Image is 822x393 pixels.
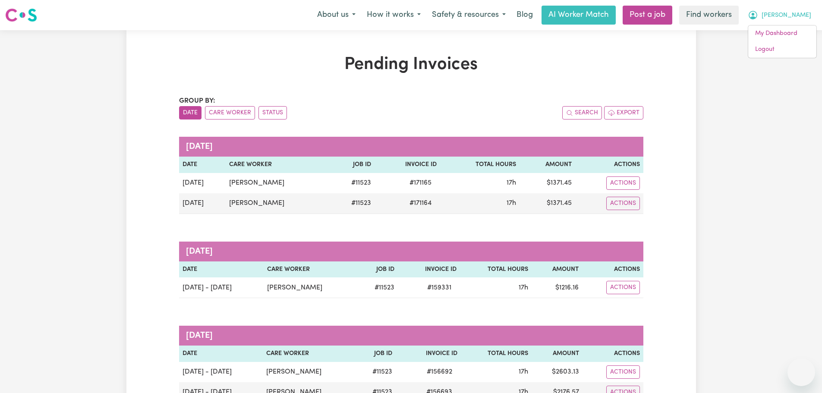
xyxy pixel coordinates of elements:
th: Job ID [356,346,396,362]
td: [DATE] [179,173,226,193]
th: Actions [583,346,643,362]
a: AI Worker Match [542,6,616,25]
td: [PERSON_NAME] [263,362,356,382]
span: # 159331 [422,283,457,293]
td: [DATE] [179,193,226,214]
td: # 11523 [357,277,398,298]
span: # 156692 [422,367,457,377]
a: Post a job [623,6,672,25]
th: Care Worker [264,261,357,278]
caption: [DATE] [179,242,643,261]
img: Careseekers logo [5,7,37,23]
h1: Pending Invoices [179,54,643,75]
th: Care Worker [263,346,356,362]
td: $ 1371.45 [520,193,575,214]
td: $ 2603.13 [532,362,583,382]
caption: [DATE] [179,326,643,346]
td: $ 1371.45 [520,173,575,193]
th: Amount [532,261,582,278]
span: # 171164 [404,198,437,208]
span: Group by: [179,97,215,104]
th: Date [179,261,264,278]
button: sort invoices by date [179,106,202,119]
td: [DATE] - [DATE] [179,277,264,298]
span: # 171165 [404,178,437,188]
button: Actions [606,365,640,379]
span: 17 hours [519,368,528,375]
th: Total Hours [461,346,532,362]
th: Invoice ID [396,346,461,362]
button: My Account [742,6,817,24]
div: My Account [748,25,817,58]
button: About us [312,6,361,24]
button: Export [604,106,643,119]
td: [DATE] - [DATE] [179,362,263,382]
th: Invoice ID [375,157,440,173]
button: sort invoices by paid status [258,106,287,119]
td: [PERSON_NAME] [264,277,357,298]
th: Job ID [330,157,375,173]
a: Find workers [679,6,739,25]
td: # 11523 [330,193,375,214]
button: Search [562,106,602,119]
td: # 11523 [356,362,396,382]
span: 17 hours [507,179,516,186]
th: Date [179,157,226,173]
th: Actions [575,157,643,173]
a: My Dashboard [748,25,816,42]
th: Actions [582,261,643,278]
iframe: Button to launch messaging window [787,358,815,386]
td: # 11523 [330,173,375,193]
button: Actions [606,197,640,210]
a: Logout [748,41,816,58]
span: 17 hours [507,200,516,207]
th: Invoice ID [398,261,460,278]
span: 17 hours [519,284,528,291]
span: [PERSON_NAME] [762,11,811,20]
button: sort invoices by care worker [205,106,255,119]
th: Job ID [357,261,398,278]
th: Amount [532,346,583,362]
button: Actions [606,176,640,190]
th: Total Hours [440,157,520,173]
th: Total Hours [460,261,532,278]
button: Actions [606,281,640,294]
caption: [DATE] [179,137,643,157]
a: Careseekers logo [5,5,37,25]
a: Blog [511,6,538,25]
th: Date [179,346,263,362]
th: Amount [520,157,575,173]
td: [PERSON_NAME] [226,193,330,214]
td: $ 1216.16 [532,277,582,298]
th: Care Worker [226,157,330,173]
button: How it works [361,6,426,24]
td: [PERSON_NAME] [226,173,330,193]
button: Safety & resources [426,6,511,24]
